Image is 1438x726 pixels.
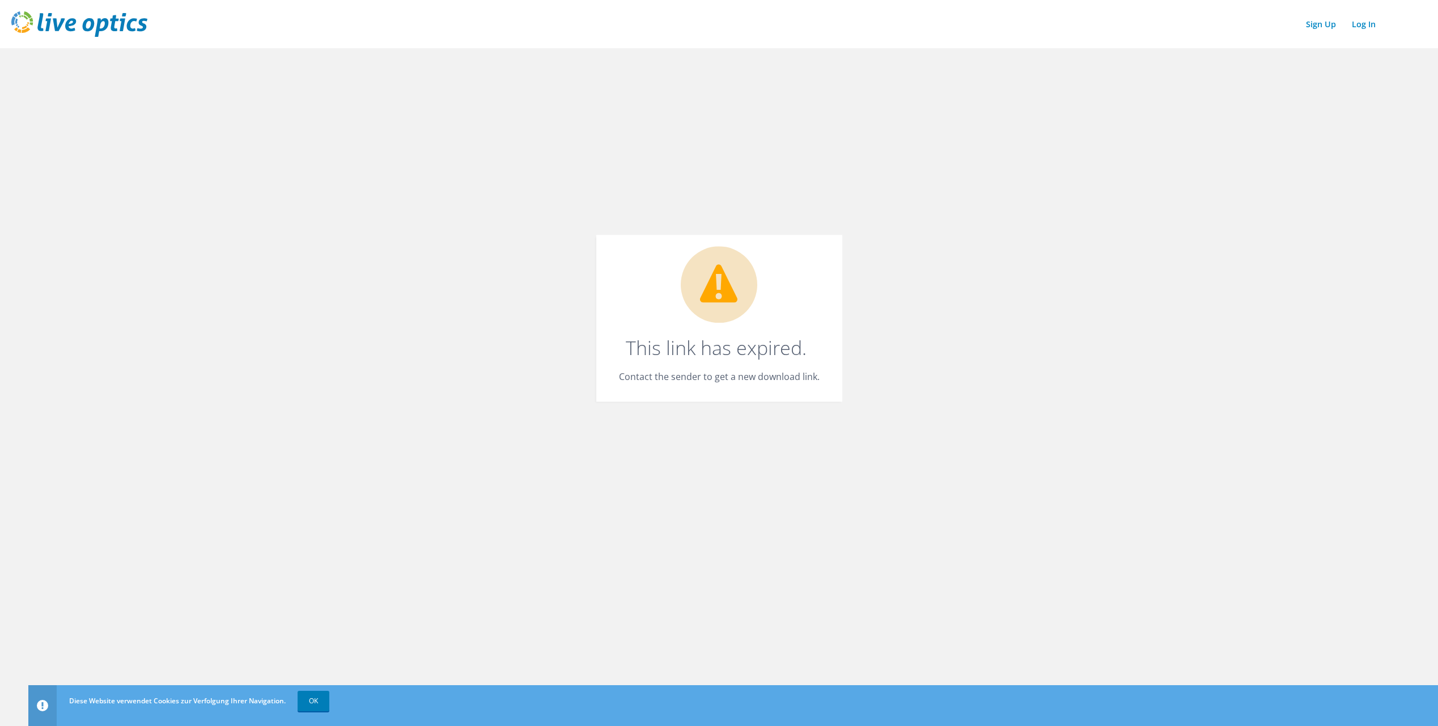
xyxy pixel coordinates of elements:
[69,696,286,706] span: Diese Website verwendet Cookies zur Verfolgung Ihrer Navigation.
[1300,16,1342,32] a: Sign Up
[619,369,820,385] p: Contact the sender to get a new download link.
[298,691,329,711] a: OK
[1346,16,1381,32] a: Log In
[11,11,147,37] img: live_optics_svg.svg
[619,338,814,357] h1: This link has expired.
